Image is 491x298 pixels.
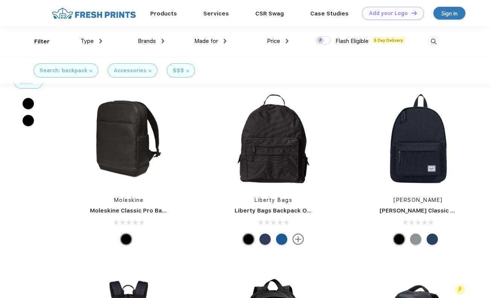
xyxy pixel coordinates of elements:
a: Liberty Bags Backpack On A Budget [235,207,339,214]
a: [PERSON_NAME] [393,197,443,203]
span: Type [81,38,94,44]
a: Moleskine [114,197,144,203]
div: Black [243,234,254,245]
span: Flash Eligible [335,38,369,44]
img: flash_active_toggle.svg [455,284,465,295]
img: filter_cancel.svg [149,70,151,72]
span: Price [267,38,280,44]
img: func=resize&h=266 [79,89,179,189]
div: Black [393,234,405,245]
div: Add your Logo [369,10,408,17]
div: Black [120,234,132,245]
img: func=resize&h=266 [368,89,468,189]
div: Royal [276,234,287,245]
img: dropdown.png [224,39,226,43]
img: desktop_search.svg [427,35,440,48]
a: Liberty Bags [255,197,292,203]
span: Brands [138,38,156,44]
img: dropdown.png [99,39,102,43]
img: fo%20logo%202.webp [50,7,138,20]
div: $$$ [173,67,184,75]
img: filter_cancel.svg [90,70,92,72]
span: 5 Day Delivery [372,37,405,44]
div: Navy [259,234,271,245]
a: Products [150,10,177,17]
img: func=resize&h=266 [223,89,323,189]
div: Accessories [114,67,146,75]
div: Search: backpack [40,67,87,75]
img: dropdown.png [286,39,288,43]
a: Moleskine Classic Pro Backpack [90,207,183,214]
span: Made for [194,38,218,44]
img: DT [412,11,417,15]
div: Raven Crosshatch [410,234,421,245]
img: dropdown.png [162,39,164,43]
img: more.svg [293,234,304,245]
div: Navy [427,234,438,245]
div: Filter [34,37,50,46]
a: [PERSON_NAME] Classic Backpack [380,207,478,214]
div: Sign in [441,9,457,18]
a: Sign in [433,7,465,20]
img: filter_cancel.svg [186,70,189,72]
